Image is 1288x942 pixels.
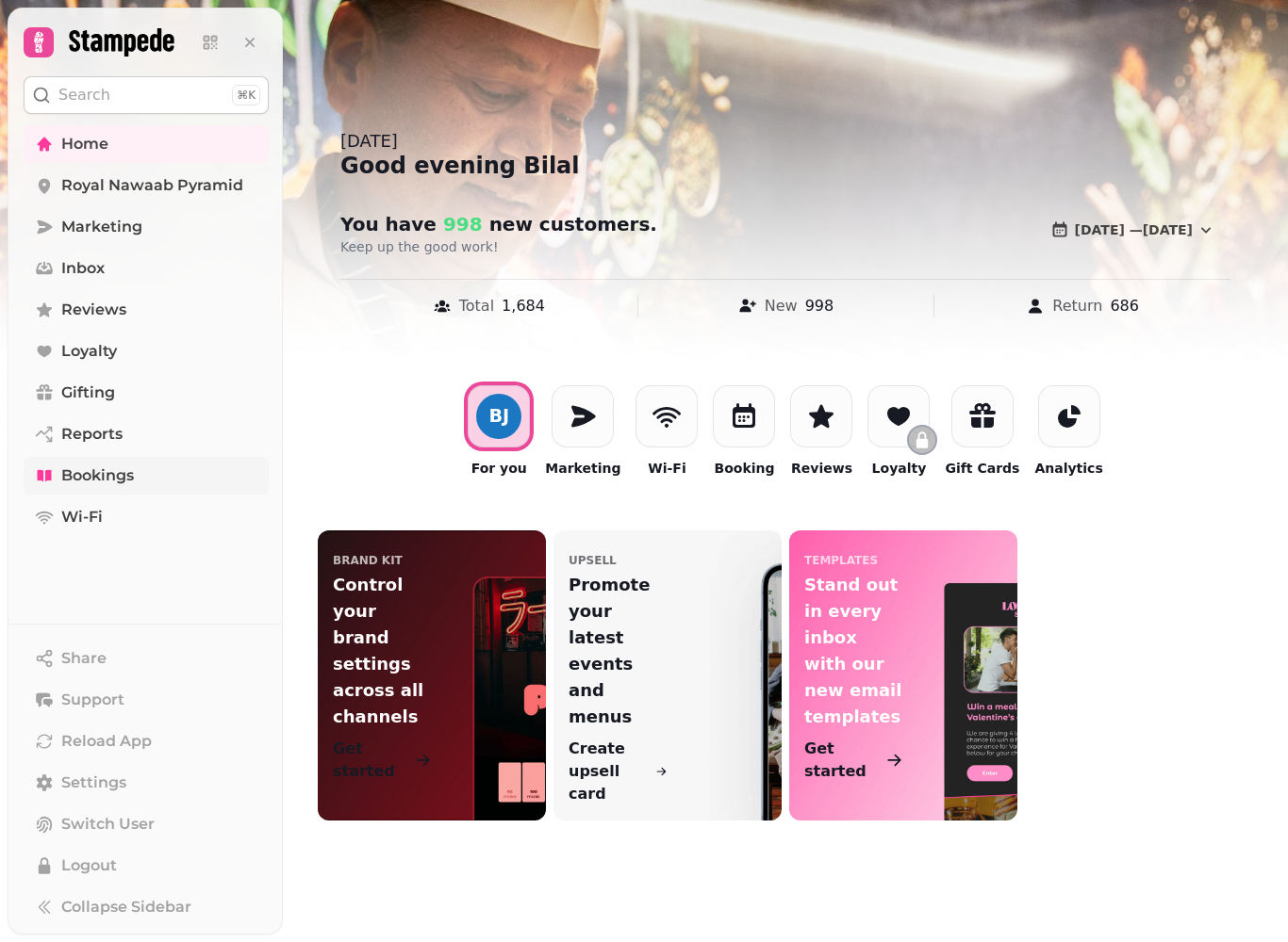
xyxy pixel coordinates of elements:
a: Wi-Fi [24,498,269,536]
a: templatesStand out in every inbox with our new email templatesGet started [789,530,1017,820]
div: Good evening Bilal [340,151,1230,181]
span: Gifting [61,382,115,404]
div: B J [488,407,509,425]
p: upsell [569,553,617,568]
p: Loyalty [872,459,927,478]
button: Reload App [24,723,269,760]
a: Royal Nawaab Pyramid [24,167,269,204]
a: Bookings [24,457,269,495]
p: Booking [714,459,774,478]
span: Home [61,133,108,155]
span: Loyalty [61,340,117,363]
a: Brand KitControl your brand settings across all channelsGet started [318,530,546,820]
p: Reviews [791,459,852,478]
span: Marketing [61,216,142,238]
p: Create upsell card [569,738,652,805]
span: 998 [437,213,483,235]
p: Stand out in every inbox with our new email templates [804,572,903,730]
a: Home [24,125,269,163]
span: Share [61,647,107,670]
p: Get started [333,738,410,783]
p: Brand Kit [333,553,403,568]
a: Reviews [24,291,269,329]
span: Settings [61,771,126,794]
span: Wi-Fi [61,506,103,528]
span: Logout [61,854,117,877]
p: Analytics [1034,459,1102,478]
p: Gift Cards [945,459,1019,478]
a: Gifting [24,374,269,412]
p: Search [58,84,110,106]
a: Settings [24,764,269,802]
a: Loyalty [24,333,269,370]
div: ⌘K [232,85,260,106]
a: Marketing [24,208,269,246]
button: [DATE] —[DATE] [1035,211,1230,249]
span: Inbox [61,257,105,280]
a: upsellPromote your latest events and menusCreate upsell card [553,530,782,820]
span: Bookings [61,464,134,487]
span: Royal Nawaab Pyramid [61,174,243,197]
p: Control your brand settings across all channels [333,572,432,730]
p: For you [471,459,527,478]
a: Reports [24,415,269,453]
iframe: Chat Widget [1194,852,1288,942]
span: Reports [61,423,123,446]
span: Support [61,689,124,711]
p: Keep up the good work! [340,237,823,256]
a: Inbox [24,250,269,287]
p: templates [804,553,878,568]
button: Search⌘K [24,76,269,114]
p: Marketing [545,459,620,478]
button: Collapse Sidebar [24,888,269,926]
span: [DATE] — [DATE] [1075,223,1193,236]
span: Reload App [61,730,152,753]
span: Collapse Sidebar [61,896,191,918]
span: Reviews [61,299,126,321]
button: Logout [24,847,269,885]
h2: You have new customer s . [340,211,702,237]
button: Support [24,681,269,719]
p: Wi-Fi [648,459,685,478]
p: Promote your latest events and menus [569,572,668,730]
div: [DATE] [340,128,1230,154]
span: Switch User [61,813,155,836]
button: Share [24,640,269,677]
button: Switch User [24,805,269,843]
p: Get started [804,738,882,783]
